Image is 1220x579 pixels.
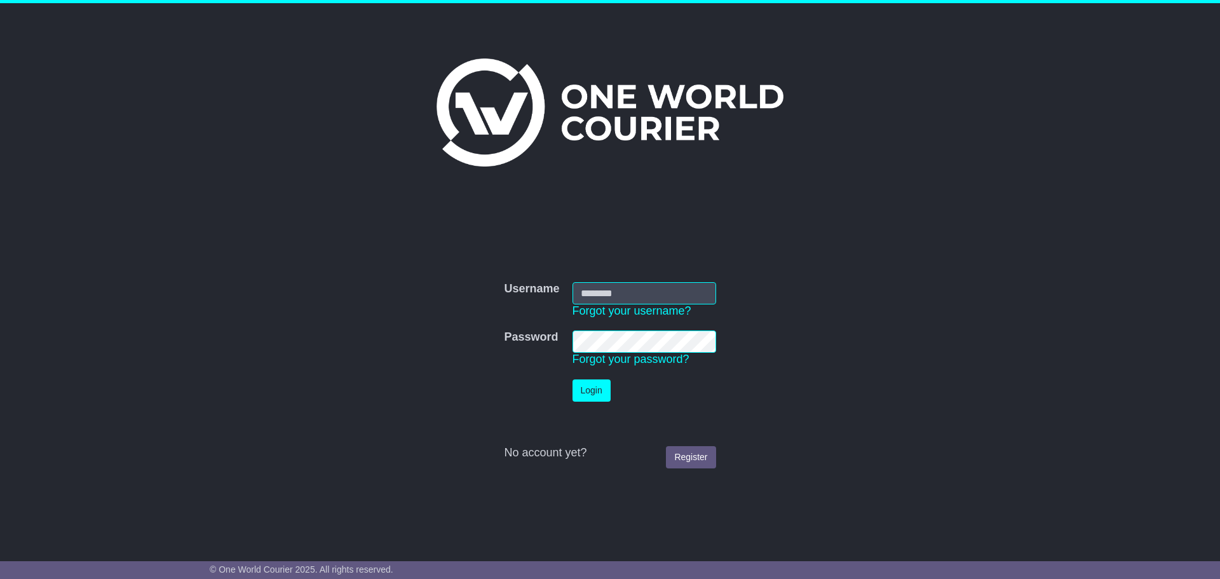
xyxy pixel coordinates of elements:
a: Register [666,446,715,468]
div: No account yet? [504,446,715,460]
label: Password [504,330,558,344]
span: © One World Courier 2025. All rights reserved. [210,564,393,575]
button: Login [573,379,611,402]
a: Forgot your username? [573,304,691,317]
label: Username [504,282,559,296]
img: One World [437,58,783,167]
a: Forgot your password? [573,353,689,365]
